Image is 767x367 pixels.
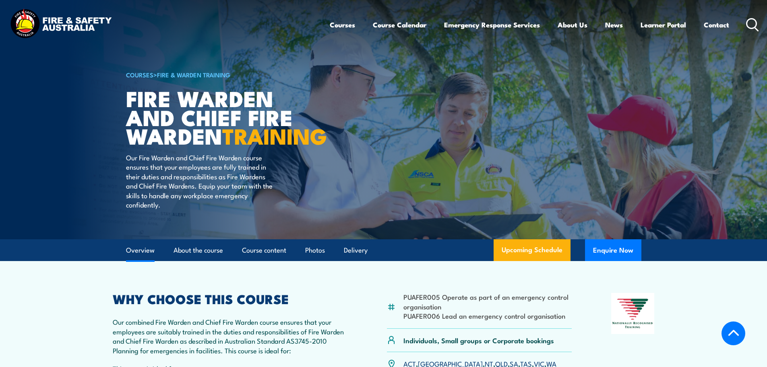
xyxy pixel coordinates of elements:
[403,292,572,311] li: PUAFER005 Operate as part of an emergency control organisation
[174,240,223,261] a: About the course
[113,293,348,304] h2: WHY CHOOSE THIS COURSE
[373,14,426,35] a: Course Calendar
[126,70,325,79] h6: >
[403,311,572,320] li: PUAFER006 Lead an emergency control organisation
[611,293,655,334] img: Nationally Recognised Training logo.
[704,14,729,35] a: Contact
[641,14,686,35] a: Learner Portal
[330,14,355,35] a: Courses
[444,14,540,35] a: Emergency Response Services
[126,153,273,209] p: Our Fire Warden and Chief Fire Warden course ensures that your employees are fully trained in the...
[113,317,348,355] p: Our combined Fire Warden and Chief Fire Warden course ensures that your employees are suitably tr...
[605,14,623,35] a: News
[558,14,587,35] a: About Us
[222,118,327,152] strong: TRAINING
[157,70,230,79] a: Fire & Warden Training
[126,89,325,145] h1: Fire Warden and Chief Fire Warden
[403,336,554,345] p: Individuals, Small groups or Corporate bookings
[126,70,153,79] a: COURSES
[344,240,368,261] a: Delivery
[305,240,325,261] a: Photos
[494,239,571,261] a: Upcoming Schedule
[242,240,286,261] a: Course content
[126,240,155,261] a: Overview
[585,239,641,261] button: Enquire Now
